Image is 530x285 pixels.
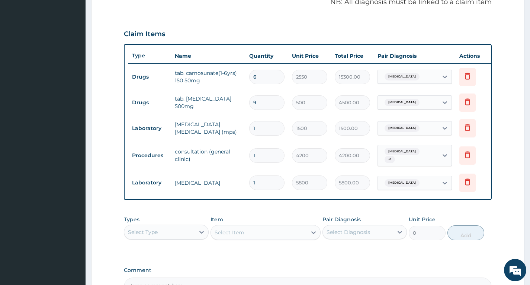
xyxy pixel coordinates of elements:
label: Pair Diagnosis [322,216,361,223]
th: Pair Diagnosis [374,48,456,63]
th: Actions [456,48,493,63]
label: Item [211,216,223,223]
td: tab. camosunate(1-6yrs) 150 50mg [171,66,245,88]
td: Laboratory [128,176,171,190]
div: Select Type [128,228,158,236]
span: [MEDICAL_DATA] [385,73,420,80]
td: Drugs [128,70,171,84]
span: We're online! [43,94,103,169]
div: Select Diagnosis [327,228,370,236]
td: [MEDICAL_DATA] [171,175,245,190]
td: consultation (general clinic) [171,144,245,167]
th: Quantity [245,48,288,63]
label: Unit Price [409,216,436,223]
div: Chat with us now [39,42,125,51]
div: Minimize live chat window [122,4,140,22]
td: Laboratory [128,121,171,135]
td: Procedures [128,149,171,162]
th: Total Price [331,48,374,63]
th: Type [128,49,171,63]
h3: Claim Items [124,30,165,38]
td: [MEDICAL_DATA] [MEDICAL_DATA] (mps) [171,117,245,139]
img: d_794563401_company_1708531726252_794563401 [14,37,30,56]
span: [MEDICAL_DATA] [385,148,420,155]
label: Types [124,216,139,223]
td: tab. [MEDICAL_DATA] 500mg [171,91,245,114]
span: [MEDICAL_DATA] [385,179,420,187]
button: Add [447,225,484,240]
td: Drugs [128,96,171,110]
label: Comment [124,267,492,273]
span: [MEDICAL_DATA] [385,124,420,132]
span: [MEDICAL_DATA] [385,99,420,106]
th: Name [171,48,245,63]
span: + 1 [385,156,395,163]
th: Unit Price [288,48,331,63]
textarea: Type your message and hit 'Enter' [4,203,142,229]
